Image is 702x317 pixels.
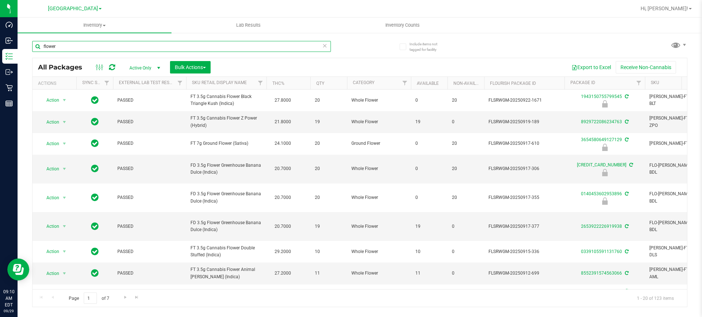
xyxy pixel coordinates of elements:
a: Sku Retail Display Name [192,80,247,85]
span: Sync from Compliance System [624,271,629,276]
span: 19 [315,223,343,230]
span: In Sync [91,95,99,105]
span: Action [40,246,60,257]
span: FT 3.5g Cannabis Flower Black Triangle Kush (Indica) [190,93,262,107]
span: FT 3.5g Cannabis Flower Animal [PERSON_NAME] (Indica) [190,266,262,280]
span: All Packages [38,63,90,71]
a: Filter [633,77,645,89]
span: FLSRWGM-20250912-699 [488,270,560,277]
inline-svg: Inbound [5,37,13,44]
span: Action [40,221,60,231]
span: 20.7000 [271,221,295,232]
a: Go to the last page [132,293,142,302]
span: 0 [415,165,443,172]
span: 0 [452,248,480,255]
p: 09:10 AM EDT [3,288,14,308]
a: Filter [101,77,113,89]
span: 10 [315,248,343,255]
span: Lab Results [226,22,271,29]
span: FT 3.5g Cannabis Flower Gumbo (Sativa) [190,288,262,302]
a: Sync Status [82,80,110,85]
span: 0 [415,140,443,147]
span: 21.8000 [271,117,295,127]
span: FLSRWGM-20250917-306 [488,165,560,172]
span: select [60,117,69,127]
span: FLSRWGM-20250919-189 [488,118,560,125]
span: In Sync [91,246,99,257]
span: In Sync [91,117,99,127]
span: Whole Flower [351,223,407,230]
span: 20 [452,194,480,201]
span: Action [40,139,60,149]
span: Sync from Compliance System [624,249,629,254]
inline-svg: Retail [5,84,13,91]
span: FLSRWGM-20250915-336 [488,248,560,255]
span: PASSED [117,194,182,201]
div: Newly Received [563,144,646,151]
inline-svg: Reports [5,100,13,107]
span: Page of 7 [63,293,115,304]
a: 0140453602953896 [581,191,622,196]
span: Sync from Compliance System [624,137,629,142]
a: Filter [174,77,186,89]
a: Filter [399,77,411,89]
span: PASSED [117,270,182,277]
a: Flourish Package ID [490,81,536,86]
span: select [60,139,69,149]
a: 3654580649127129 [581,137,622,142]
span: FT 3.5g Cannabis Flower Z Power (Hybrid) [190,115,262,129]
span: Sync from Compliance System [624,94,629,99]
a: External Lab Test Result [119,80,176,85]
span: select [60,193,69,203]
span: 19 [415,223,443,230]
span: PASSED [117,118,182,125]
span: FD 3.5g Flower Greenhouse Banana Dulce (Indica) [190,162,262,176]
span: 10 [415,248,443,255]
span: PASSED [117,97,182,104]
span: 20 [452,165,480,172]
a: 8552391574563066 [581,271,622,276]
span: FT 3.5g Cannabis Flower Double Stuffed (Indica) [190,245,262,258]
span: 11 [415,270,443,277]
span: Whole Flower [351,270,407,277]
span: In Sync [91,163,99,174]
span: Hi, [PERSON_NAME]! [641,5,688,11]
span: In Sync [91,138,99,148]
a: 7114038799527827 [581,288,622,294]
a: THC% [272,81,284,86]
span: 0 [415,194,443,201]
a: 1943150755799545 [581,94,622,99]
span: Action [40,117,60,127]
button: Bulk Actions [170,61,211,73]
span: select [60,246,69,257]
span: 20 [315,194,343,201]
span: select [60,221,69,231]
span: Whole Flower [351,118,407,125]
span: FLSRWGM-20250917-610 [488,140,560,147]
input: 1 [84,293,97,304]
span: 11 [315,270,343,277]
span: select [60,268,69,279]
a: Non-Available [453,81,486,86]
span: Include items not tagged for facility [409,41,446,52]
span: 0 [415,97,443,104]
span: Whole Flower [351,248,407,255]
a: Lab Results [171,18,325,33]
span: PASSED [117,140,182,147]
span: Sync from Compliance System [624,288,629,294]
span: FLSRWGM-20250917-355 [488,194,560,201]
span: Action [40,164,60,174]
span: Inventory [18,22,171,29]
inline-svg: Inventory [5,53,13,60]
div: Newly Received [563,169,646,176]
a: 0339105591131760 [581,249,622,254]
span: 24.1000 [271,138,295,149]
span: 19 [415,118,443,125]
span: FT 7g Ground Flower (Sativa) [190,140,262,147]
span: 0 [452,118,480,125]
span: FD 3.5g Flower Greenhouse Banana Dulce (Indica) [190,219,262,233]
span: PASSED [117,165,182,172]
div: Actions [38,81,73,86]
span: Clear [322,41,327,50]
span: Sync from Compliance System [624,191,629,196]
